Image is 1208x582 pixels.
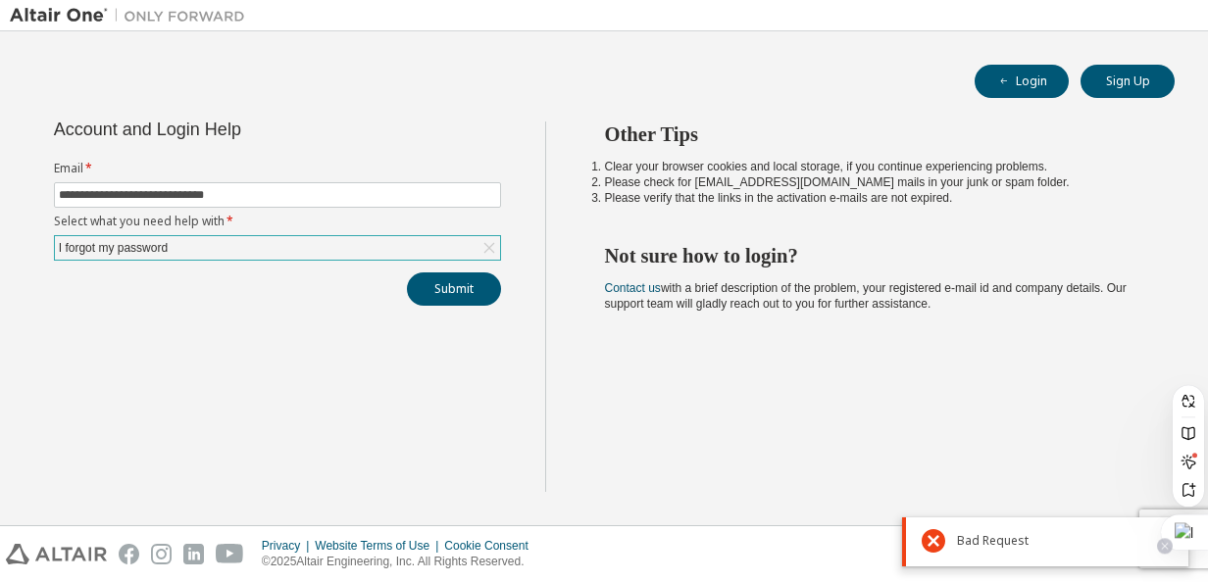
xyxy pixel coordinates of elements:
[54,121,412,137] div: Account and Login Help
[605,190,1140,206] li: Please verify that the links in the activation e-mails are not expired.
[444,538,539,554] div: Cookie Consent
[315,538,444,554] div: Website Terms of Use
[54,161,501,176] label: Email
[10,6,255,25] img: Altair One
[605,121,1140,147] h2: Other Tips
[55,236,500,260] div: I forgot my password
[54,214,501,229] label: Select what you need help with
[605,243,1140,268] h2: Not sure how to login?
[183,544,204,564] img: linkedin.svg
[975,65,1069,98] button: Login
[605,174,1140,190] li: Please check for [EMAIL_ADDRESS][DOMAIN_NAME] mails in your junk or spam folder.
[1081,65,1175,98] button: Sign Up
[957,533,1029,549] span: Bad Request
[119,544,139,564] img: facebook.svg
[407,272,501,306] button: Submit
[6,544,107,564] img: altair_logo.svg
[262,538,315,554] div: Privacy
[151,544,172,564] img: instagram.svg
[605,281,1127,311] span: with a brief description of the problem, your registered e-mail id and company details. Our suppo...
[56,237,171,259] div: I forgot my password
[605,159,1140,174] li: Clear your browser cookies and local storage, if you continue experiencing problems.
[216,544,244,564] img: youtube.svg
[605,281,661,295] a: Contact us
[262,554,540,570] p: © 2025 Altair Engineering, Inc. All Rights Reserved.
